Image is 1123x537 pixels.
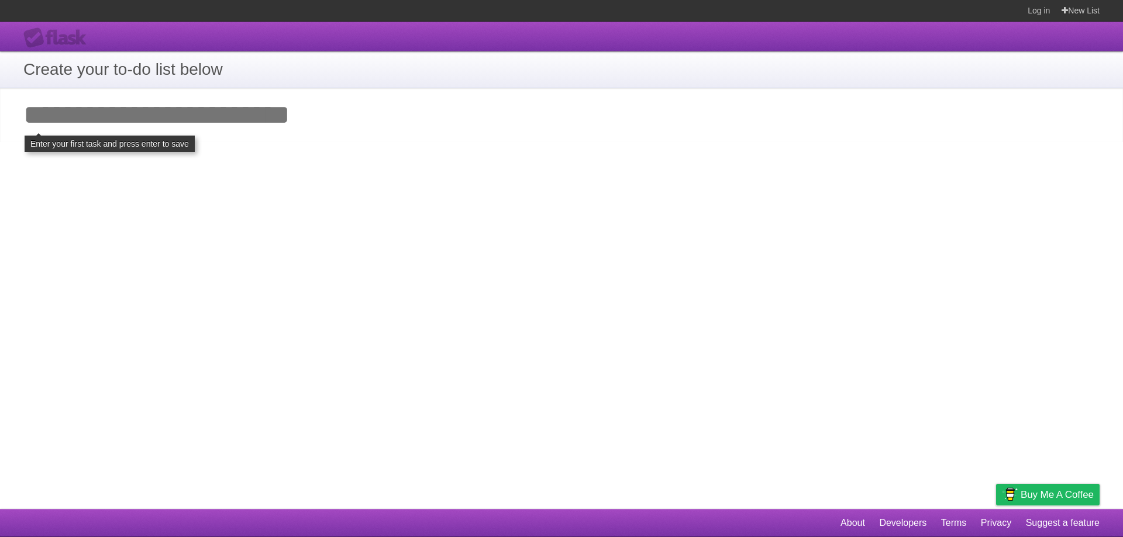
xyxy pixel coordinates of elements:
[879,512,926,534] a: Developers
[941,512,967,534] a: Terms
[1026,512,1100,534] a: Suggest a feature
[1002,484,1018,504] img: Buy me a coffee
[23,57,1100,82] h1: Create your to-do list below
[840,512,865,534] a: About
[981,512,1011,534] a: Privacy
[23,27,94,48] div: Flask
[996,484,1100,505] a: Buy me a coffee
[1021,484,1094,505] span: Buy me a coffee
